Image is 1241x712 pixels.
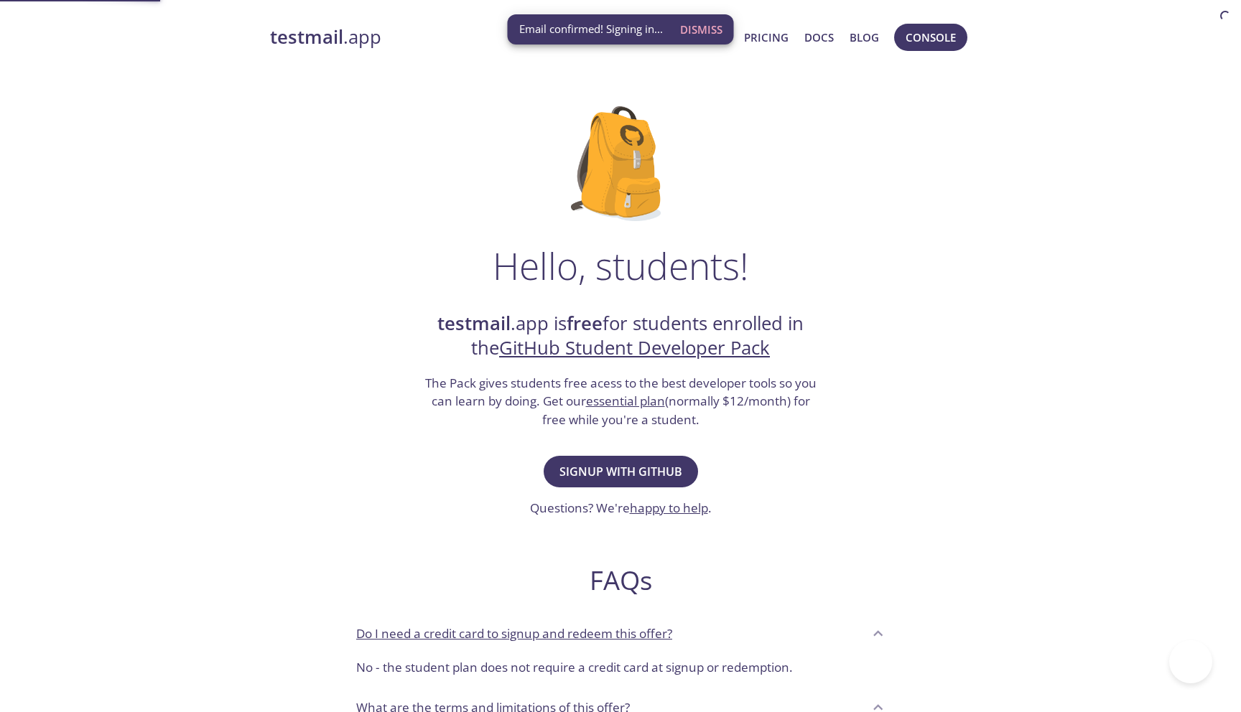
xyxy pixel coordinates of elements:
span: Signup with GitHub [559,462,682,482]
h1: Hello, students! [493,244,748,287]
h2: .app is for students enrolled in the [423,311,818,361]
button: Signup with GitHub [544,456,698,487]
h2: FAQs [345,564,896,596]
a: happy to help [630,500,708,516]
p: No - the student plan does not require a credit card at signup or redemption. [356,658,885,677]
button: Dismiss [674,16,728,43]
div: Do I need a credit card to signup and redeem this offer? [345,652,896,688]
span: Console [906,28,956,47]
a: essential plan [586,393,665,409]
a: Blog [850,28,879,47]
div: Do I need a credit card to signup and redeem this offer? [345,614,896,652]
img: github-student-backpack.png [571,106,671,221]
a: Docs [804,28,834,47]
strong: free [567,311,603,336]
span: Email confirmed! Signing in... [519,22,663,37]
strong: testmail [270,24,343,50]
h3: The Pack gives students free acess to the best developer tools so you can learn by doing. Get our... [423,374,818,429]
h3: Questions? We're . [530,499,712,517]
a: Pricing [744,28,789,47]
p: Do I need a credit card to signup and redeem this offer? [356,624,672,643]
strong: testmail [437,311,511,336]
span: Dismiss [680,20,722,39]
iframe: Help Scout Beacon - Open [1169,640,1212,683]
a: testmail.app [270,25,666,50]
a: GitHub Student Developer Pack [499,335,770,360]
button: Console [894,24,967,51]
